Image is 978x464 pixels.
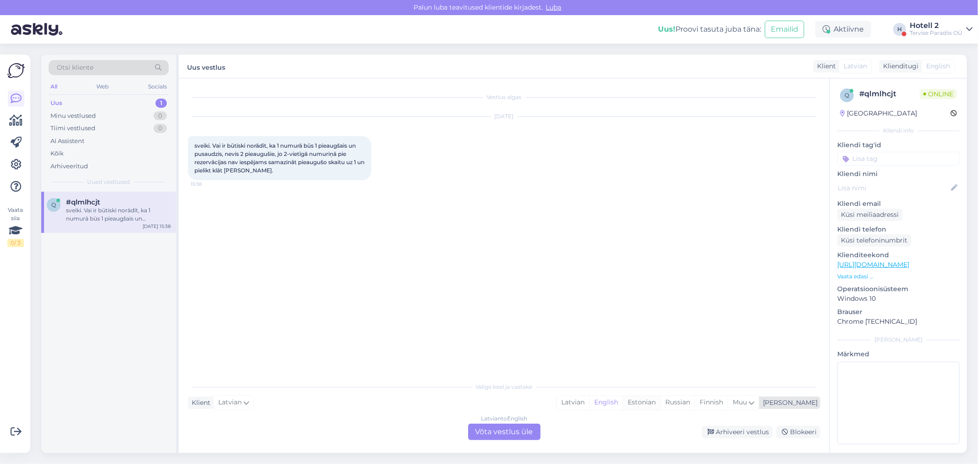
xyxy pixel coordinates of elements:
span: English [926,61,950,71]
input: Lisa tag [837,152,960,166]
div: Küsi meiliaadressi [837,209,902,221]
div: Tervise Paradiis OÜ [910,29,962,37]
div: 1 [155,99,167,108]
div: Web [95,81,111,93]
div: English [589,396,623,409]
span: Muu [733,398,747,406]
p: Vaata edasi ... [837,272,960,281]
span: Luba [543,3,564,11]
div: Vestlus algas [188,93,820,101]
div: # qlmlhcjt [859,88,920,99]
div: Küsi telefoninumbrit [837,234,911,247]
div: [DATE] [188,112,820,121]
div: Klienditugi [879,61,918,71]
div: 0 / 3 [7,239,24,247]
div: Latvian to English [481,414,527,423]
p: Chrome [TECHNICAL_ID] [837,317,960,326]
span: Online [920,89,957,99]
div: Finnish [695,396,728,409]
div: Valige keel ja vastake [188,383,820,391]
p: Operatsioonisüsteem [837,284,960,294]
p: Märkmed [837,349,960,359]
a: Hotell 2Tervise Paradiis OÜ [910,22,972,37]
div: Estonian [623,396,660,409]
input: Lisa nimi [838,183,949,193]
p: Klienditeekond [837,250,960,260]
div: Võta vestlus üle [468,424,541,440]
div: Russian [660,396,695,409]
div: Hotell 2 [910,22,962,29]
div: Socials [146,81,169,93]
span: Uued vestlused [88,178,130,186]
label: Uus vestlus [187,60,225,72]
div: [PERSON_NAME] [837,336,960,344]
div: Aktiivne [815,21,871,38]
span: q [51,201,56,208]
div: sveiki. Vai ir būtiski norādīt, ka 1 numurā būs 1 pieaugšais un pusaudzis, nevis 2 pieaugušie, jo... [66,206,171,223]
div: Tiimi vestlused [50,124,95,133]
button: Emailid [765,21,804,38]
a: [URL][DOMAIN_NAME] [837,260,909,269]
div: 0 [154,111,167,121]
div: Kliendi info [837,127,960,135]
div: Kõik [50,149,64,158]
span: Otsi kliente [57,63,94,72]
div: Vaata siia [7,206,24,247]
img: Askly Logo [7,62,25,79]
div: Latvian [557,396,589,409]
div: AI Assistent [50,137,84,146]
div: Arhiveeritud [50,162,88,171]
span: sveiki. Vai ir būtiski norādīt, ka 1 numurā būs 1 pieaugšais un pusaudzis, nevis 2 pieaugušie, jo... [194,142,366,174]
div: [PERSON_NAME] [759,398,818,408]
div: Klient [188,398,210,408]
div: Minu vestlused [50,111,96,121]
span: Latvian [844,61,867,71]
span: Latvian [218,398,242,408]
p: Kliendi email [837,199,960,209]
p: Windows 10 [837,294,960,304]
p: Kliendi telefon [837,225,960,234]
span: #qlmlhcjt [66,198,100,206]
p: Kliendi nimi [837,169,960,179]
div: [GEOGRAPHIC_DATA] [840,109,917,118]
div: Klient [813,61,836,71]
div: Arhiveeri vestlus [702,426,773,438]
div: 0 [154,124,167,133]
div: All [49,81,59,93]
p: Kliendi tag'id [837,140,960,150]
span: q [845,92,849,99]
div: Blokeeri [776,426,820,438]
p: Brauser [837,307,960,317]
b: Uus! [658,25,675,33]
span: 15:38 [191,181,225,188]
div: [DATE] 15:38 [143,223,171,230]
div: Uus [50,99,62,108]
div: Proovi tasuta juba täna: [658,24,761,35]
div: H [893,23,906,36]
